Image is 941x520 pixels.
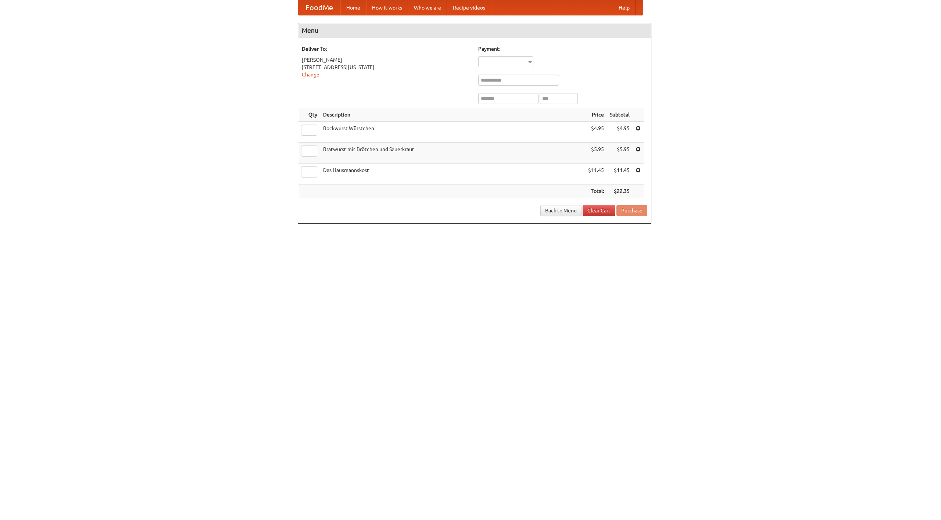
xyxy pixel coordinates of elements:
[320,122,585,143] td: Bockwurst Würstchen
[607,143,633,164] td: $5.95
[613,0,636,15] a: Help
[607,122,633,143] td: $4.95
[607,164,633,184] td: $11.45
[607,108,633,122] th: Subtotal
[607,184,633,198] th: $22.35
[302,56,471,64] div: [PERSON_NAME]
[583,205,615,216] a: Clear Cart
[302,64,471,71] div: [STREET_ADDRESS][US_STATE]
[408,0,447,15] a: Who we are
[478,45,647,53] h5: Payment:
[302,45,471,53] h5: Deliver To:
[320,164,585,184] td: Das Hausmannskost
[447,0,491,15] a: Recipe videos
[302,72,319,78] a: Change
[320,108,585,122] th: Description
[366,0,408,15] a: How it works
[585,108,607,122] th: Price
[298,108,320,122] th: Qty
[540,205,582,216] a: Back to Menu
[340,0,366,15] a: Home
[320,143,585,164] td: Bratwurst mit Brötchen und Sauerkraut
[585,164,607,184] td: $11.45
[298,23,651,38] h4: Menu
[585,184,607,198] th: Total:
[585,122,607,143] td: $4.95
[616,205,647,216] button: Purchase
[298,0,340,15] a: FoodMe
[585,143,607,164] td: $5.95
